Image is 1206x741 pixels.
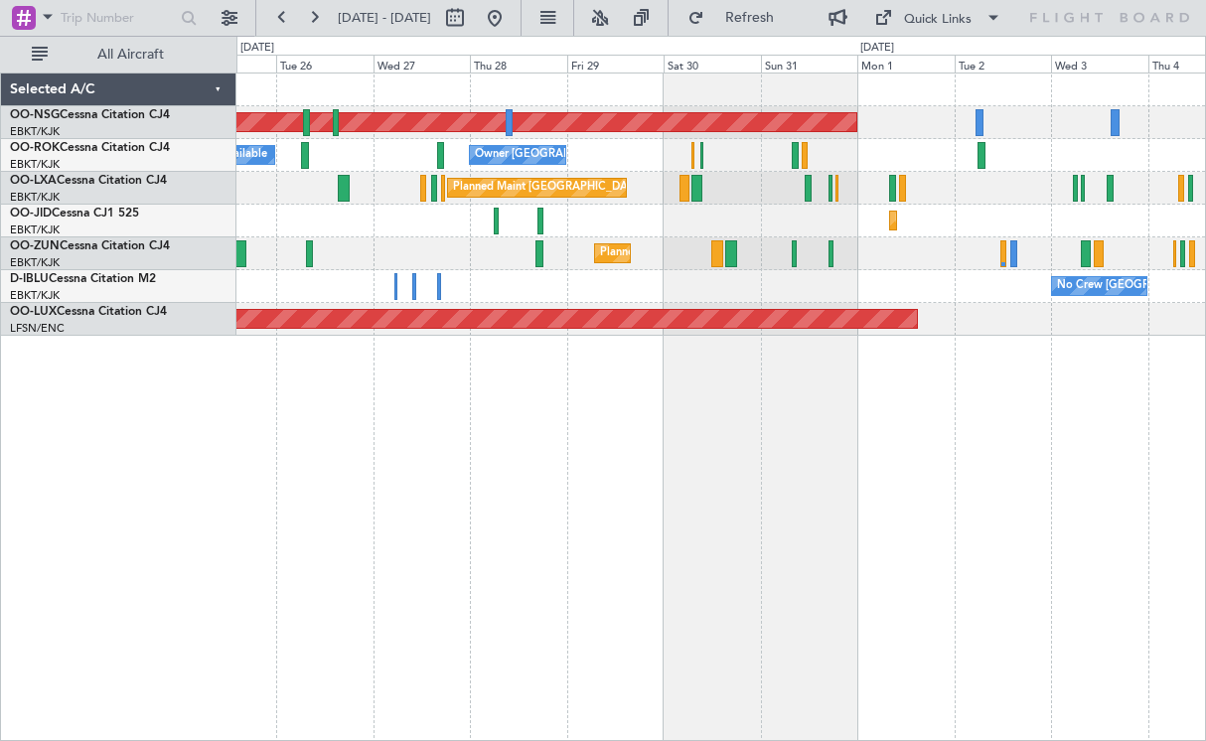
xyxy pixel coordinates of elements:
span: All Aircraft [52,48,210,62]
div: Owner [GEOGRAPHIC_DATA]-[GEOGRAPHIC_DATA] [475,140,743,170]
div: Planned Maint Kortrijk-[GEOGRAPHIC_DATA] [895,206,1127,235]
div: Planned Maint [GEOGRAPHIC_DATA] ([GEOGRAPHIC_DATA] National) [453,173,813,203]
button: All Aircraft [22,39,216,71]
span: D-IBLU [10,273,49,285]
span: OO-LUX [10,306,57,318]
div: Tue 2 [955,55,1052,73]
span: OO-ROK [10,142,60,154]
span: OO-JID [10,208,52,220]
a: OO-LXACessna Citation CJ4 [10,175,167,187]
div: Sun 31 [761,55,858,73]
div: Quick Links [904,10,972,30]
a: EBKT/KJK [10,157,60,172]
span: OO-LXA [10,175,57,187]
span: Refresh [708,11,792,25]
div: Sat 30 [664,55,761,73]
div: Mon 1 [857,55,955,73]
a: OO-ROKCessna Citation CJ4 [10,142,170,154]
span: [DATE] - [DATE] [338,9,431,27]
a: EBKT/KJK [10,288,60,303]
button: Refresh [678,2,798,34]
a: EBKT/KJK [10,255,60,270]
a: EBKT/KJK [10,124,60,139]
div: Thu 28 [470,55,567,73]
a: OO-JIDCessna CJ1 525 [10,208,139,220]
a: OO-ZUNCessna Citation CJ4 [10,240,170,252]
div: Tue 26 [276,55,374,73]
div: [DATE] [860,40,894,57]
a: EBKT/KJK [10,222,60,237]
a: EBKT/KJK [10,190,60,205]
span: OO-ZUN [10,240,60,252]
div: Wed 27 [374,55,471,73]
div: Wed 3 [1051,55,1148,73]
a: OO-LUXCessna Citation CJ4 [10,306,167,318]
a: D-IBLUCessna Citation M2 [10,273,156,285]
span: OO-NSG [10,109,60,121]
div: [DATE] [240,40,274,57]
div: Planned Maint Kortrijk-[GEOGRAPHIC_DATA] [600,238,831,268]
button: Quick Links [864,2,1011,34]
input: Trip Number [61,3,175,33]
a: LFSN/ENC [10,321,65,336]
div: Fri 29 [567,55,665,73]
a: OO-NSGCessna Citation CJ4 [10,109,170,121]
